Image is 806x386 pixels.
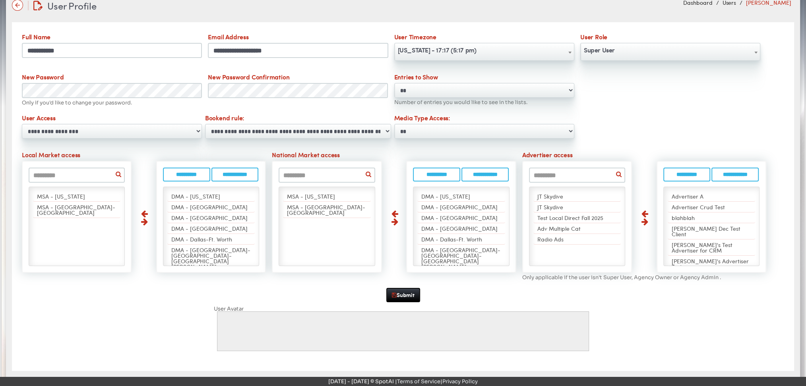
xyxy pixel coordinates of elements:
span: JT Skydive [537,203,563,211]
span: DMA - [US_STATE] [421,192,470,200]
label: User Role [577,32,763,43]
span: DMA - [GEOGRAPHIC_DATA] [171,214,248,222]
img: edit-document.svg [33,1,43,10]
span: DMA - [GEOGRAPHIC_DATA] [421,224,498,232]
label: User Access [19,113,205,124]
label: Media Type Access: [391,113,577,124]
span: MSA - [US_STATE] [37,192,85,200]
span: New York - 17:17 (5:17 pm) [395,44,574,56]
label: User Timezone [391,32,577,43]
div: Only applicable if the user isn't Super User, Agency Owner or Agency Admin . [519,275,769,280]
span: DMA - [GEOGRAPHIC_DATA] [421,203,498,211]
a: Terms of Service [397,378,440,385]
span: DMA - Dallas-Ft. Worth [421,235,482,243]
span: DMA - [US_STATE] [171,192,220,200]
span: DMA - [GEOGRAPHIC_DATA]-[GEOGRAPHIC_DATA]-[GEOGRAPHIC_DATA][PERSON_NAME] [171,246,250,270]
span: [PERSON_NAME]'s Advertiser Test [672,257,749,270]
label: National Market access [269,150,519,161]
span: DMA - [GEOGRAPHIC_DATA] [171,224,248,232]
span: Radio Ads [537,235,564,243]
label: New Password Confirmation [205,72,391,83]
label: User Avatar [214,306,244,311]
span: Super User [580,43,760,61]
span: DMA - [GEOGRAPHIC_DATA] [421,214,498,222]
span: Advertiser A [672,192,703,200]
label: Email Address [205,32,391,43]
span: blahblah [672,214,695,222]
span: [PERSON_NAME] Dec Test Client [672,224,740,238]
label: Full Name [19,32,205,43]
span: Adv Multiple Cat [537,224,581,232]
span: DMA - Dallas-Ft. Worth [171,235,232,243]
label: New Password [19,72,205,83]
label: Local Market access [19,150,269,161]
label: Entries to Show [391,72,577,83]
span: DMA - [GEOGRAPHIC_DATA] [171,203,248,211]
div: Only if you'd like to change your password. [22,100,202,105]
a: Privacy Policy [442,378,478,385]
span: Test Local Direct Fall 2025 [537,214,603,222]
button: Submit [386,288,420,302]
label: Bookend rule: [205,113,391,124]
span: JT Skydive [537,192,563,200]
img: line-12.svg [28,1,29,10]
label: Advertiser access [519,150,769,161]
span: MSA - [GEOGRAPHIC_DATA]-[GEOGRAPHIC_DATA] [37,203,115,216]
div: Number of entries you would like to see in the lists. [394,100,574,105]
span: MSA - [GEOGRAPHIC_DATA]-[GEOGRAPHIC_DATA] [287,203,365,216]
span: DMA - [GEOGRAPHIC_DATA]-[GEOGRAPHIC_DATA]-[GEOGRAPHIC_DATA][PERSON_NAME] [421,246,500,270]
span: [PERSON_NAME]'s Test Advertiser for CRM [672,241,732,254]
span: Super User [581,44,760,56]
span: Advertiser Crud Test [672,203,725,211]
span: New York - 17:17 (5:17 pm) [394,43,574,61]
span: MSA - [US_STATE] [287,192,335,200]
